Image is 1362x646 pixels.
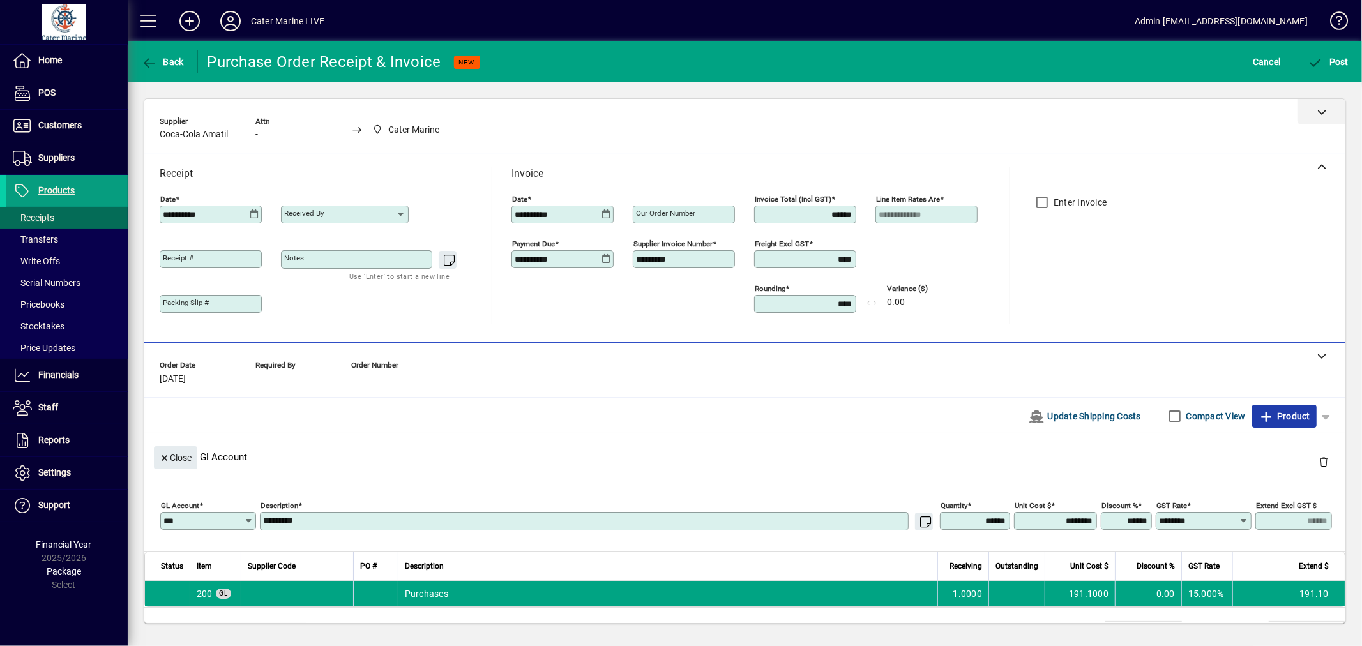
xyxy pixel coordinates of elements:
span: Purchases [197,587,213,600]
span: GL [219,590,228,597]
span: - [255,374,258,384]
mat-label: Quantity [941,501,967,510]
span: Product [1259,406,1310,426]
mat-label: Packing Slip # [163,298,209,307]
button: Close [154,446,197,469]
mat-label: Our order number [636,209,695,218]
span: Cancel [1253,52,1281,72]
span: Transfers [13,234,58,244]
button: Add [169,10,210,33]
a: Knowledge Base [1320,3,1346,44]
a: Serial Numbers [6,272,128,294]
span: Coca-Cola Amatil [160,130,228,140]
a: Receipts [6,207,128,229]
span: Update Shipping Costs [1029,406,1141,426]
span: Cater Marine [369,122,445,138]
mat-label: Notes [284,253,304,262]
span: Stocktakes [13,321,64,331]
td: 0.00 [1115,581,1181,606]
mat-label: GST rate [1156,501,1187,510]
label: Compact View [1184,410,1246,423]
span: Close [159,447,192,469]
a: Support [6,490,128,522]
span: POS [38,87,56,98]
a: Home [6,45,128,77]
span: Write Offs [13,256,60,266]
div: Gl Account [144,433,1345,480]
a: Settings [6,457,128,489]
span: Home [38,55,62,65]
button: Product [1252,405,1317,428]
button: Update Shipping Costs [1024,405,1146,428]
mat-label: Freight excl GST [755,239,809,248]
td: GST exclusive [1192,622,1269,637]
span: Financials [38,370,79,380]
div: Admin [EMAIL_ADDRESS][DOMAIN_NAME] [1135,11,1308,31]
span: Supplier Code [248,559,296,573]
span: Staff [38,402,58,412]
mat-label: Discount % [1101,501,1138,510]
app-page-header-button: Delete [1308,456,1339,467]
span: Settings [38,467,71,477]
span: [DATE] [160,374,186,384]
a: Staff [6,392,128,424]
td: 0.00 [1105,622,1182,637]
span: Extend $ [1299,559,1329,573]
span: 1.0000 [953,587,983,600]
span: NEW [459,58,475,66]
span: PO # [360,559,377,573]
a: Transfers [6,229,128,250]
mat-label: Receipt # [163,253,193,262]
span: 0.00 [887,297,905,308]
span: Customers [38,120,82,130]
span: Products [38,185,75,195]
mat-label: Line item rates are [876,195,940,204]
button: Delete [1308,446,1339,477]
a: Customers [6,110,128,142]
span: Unit Cost $ [1070,559,1109,573]
a: Write Offs [6,250,128,272]
span: ost [1308,57,1349,67]
span: Price Updates [13,343,75,353]
span: Item [197,559,212,573]
a: Price Updates [6,337,128,359]
span: Cater Marine [388,123,439,137]
div: Cater Marine LIVE [251,11,324,31]
app-page-header-button: Back [128,50,198,73]
mat-label: Payment due [512,239,555,248]
td: Freight [1029,622,1105,637]
span: P [1329,57,1335,67]
span: Receipts [13,213,54,223]
mat-label: Rounding [755,284,785,293]
a: Reports [6,424,128,456]
span: Discount % [1137,559,1175,573]
span: GST Rate [1188,559,1220,573]
button: Profile [210,10,251,33]
span: - [351,374,354,384]
td: 15.000% [1181,581,1232,606]
mat-label: Received by [284,209,324,218]
span: Package [47,566,81,576]
td: Purchases [398,581,937,606]
div: Purchase Order Receipt & Invoice [208,52,441,72]
span: Variance ($) [887,285,964,293]
mat-label: Extend excl GST $ [1256,501,1317,510]
span: Description [405,559,444,573]
td: 191.10 [1232,581,1345,606]
span: Back [141,57,184,67]
span: Outstanding [995,559,1038,573]
mat-hint: Use 'Enter' to start a new line [349,269,450,283]
span: 191.1000 [1069,587,1109,600]
a: Stocktakes [6,315,128,337]
label: Enter Invoice [1051,196,1107,209]
mat-label: Date [160,195,176,204]
a: Financials [6,359,128,391]
span: Suppliers [38,153,75,163]
mat-label: GL Account [161,501,199,510]
a: Pricebooks [6,294,128,315]
mat-label: Invoice Total (incl GST) [755,195,831,204]
a: POS [6,77,128,109]
span: Status [161,559,183,573]
span: Receiving [950,559,982,573]
button: Cancel [1250,50,1284,73]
